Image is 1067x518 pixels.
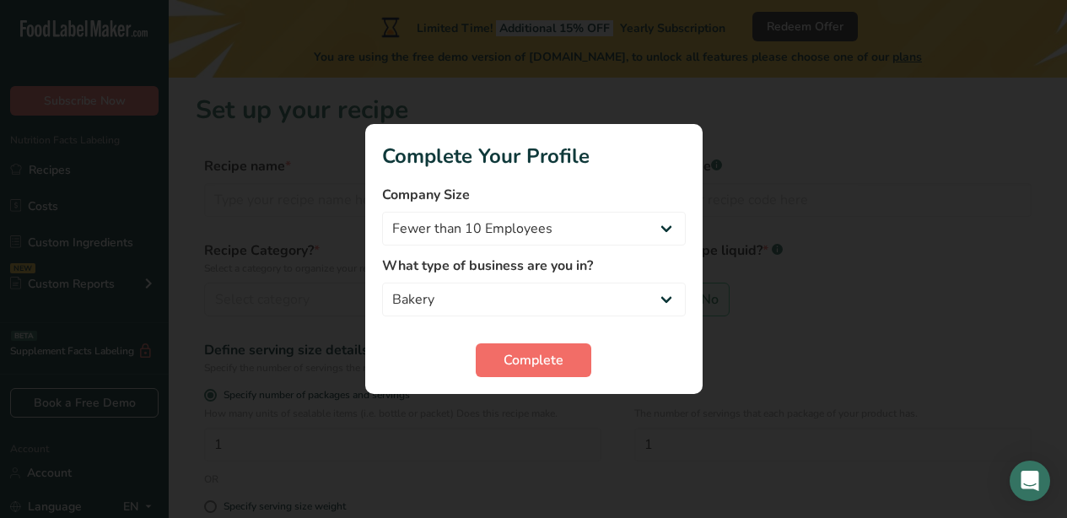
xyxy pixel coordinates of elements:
[476,343,591,377] button: Complete
[1010,461,1050,501] div: Open Intercom Messenger
[382,141,686,171] h1: Complete Your Profile
[504,350,563,370] span: Complete
[382,185,686,205] label: Company Size
[382,256,686,276] label: What type of business are you in?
